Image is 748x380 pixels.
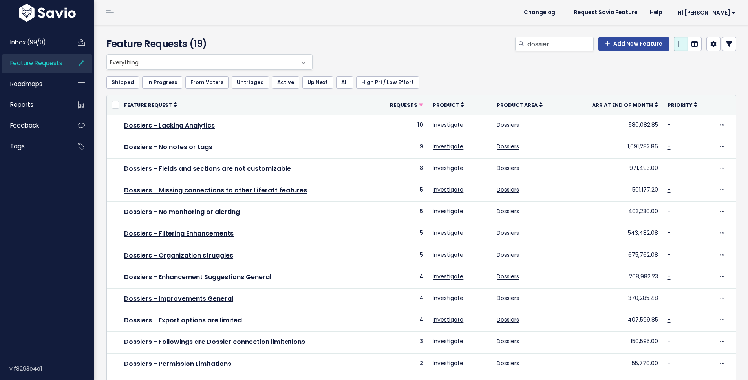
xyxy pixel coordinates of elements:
a: Feedback [2,117,65,135]
td: 8 [372,158,428,180]
a: Tags [2,137,65,155]
a: Dossiers [497,337,519,345]
a: Dossiers - Permission Limitations [124,359,231,368]
td: 5 [372,202,428,223]
a: Investigate [433,316,463,323]
a: Dossiers [497,272,519,280]
a: - [668,186,671,194]
a: - [668,316,671,323]
td: 268,982.23 [564,267,662,288]
a: - [668,359,671,367]
a: Investigate [433,337,463,345]
a: Dossiers [497,142,519,150]
a: - [668,294,671,302]
a: Dossiers [497,359,519,367]
a: Investigate [433,251,463,259]
a: Dossiers [497,229,519,237]
span: Product [433,102,459,108]
a: Dossiers [497,164,519,172]
a: - [668,207,671,215]
a: All [336,76,353,89]
a: Active [272,76,299,89]
div: v.f8293e4a1 [9,358,94,379]
a: In Progress [142,76,182,89]
a: High Pri / Low Effort [356,76,419,89]
a: Dossiers - Missing connections to other Liferaft features [124,186,307,195]
a: Investigate [433,272,463,280]
td: 55,770.00 [564,353,662,375]
a: Dossiers - Filtering Enhancements [124,229,234,238]
span: Reports [10,100,33,109]
a: Investigate [433,121,463,129]
a: Product Area [497,101,543,109]
a: Roadmaps [2,75,65,93]
a: Dossiers - No monitoring or alerting [124,207,240,216]
td: 580,082.85 [564,115,662,137]
img: logo-white.9d6f32f41409.svg [17,4,78,22]
a: Investigate [433,207,463,215]
span: Feature Requests [10,59,62,67]
a: Investigate [433,164,463,172]
td: 4 [372,289,428,310]
a: Inbox (99/0) [2,33,65,51]
td: 1,091,282.86 [564,137,662,158]
a: Dossiers [497,186,519,194]
a: Dossiers [497,316,519,323]
a: Dossiers - Improvements General [124,294,233,303]
a: Dossiers - No notes or tags [124,142,212,152]
a: Dossiers [497,294,519,302]
span: Priority [668,102,692,108]
a: Investigate [433,294,463,302]
a: Investigate [433,142,463,150]
a: Dossiers - Followings are Dossier connection limitations [124,337,305,346]
td: 2 [372,353,428,375]
a: Feature Requests [2,54,65,72]
a: From Voters [185,76,229,89]
span: Inbox (99/0) [10,38,46,46]
a: Dossiers [497,121,519,129]
a: Dossiers - Enhancement Suggestions General [124,272,271,281]
a: Dossiers - Organization struggles [124,251,233,260]
a: Request Savio Feature [568,7,644,18]
a: - [668,337,671,345]
a: Feature Request [124,101,177,109]
a: Investigate [433,186,463,194]
a: Help [644,7,668,18]
a: - [668,121,671,129]
span: Feature Request [124,102,172,108]
td: 5 [372,223,428,245]
a: Dossiers - Lacking Analytics [124,121,215,130]
a: Dossiers - Fields and sections are not customizable [124,164,291,173]
td: 4 [372,267,428,288]
a: - [668,272,671,280]
span: Feedback [10,121,39,130]
span: Hi [PERSON_NAME] [678,10,735,16]
a: Add New Feature [598,37,669,51]
a: Hi [PERSON_NAME] [668,7,742,19]
a: Dossiers [497,207,519,215]
td: 3 [372,332,428,353]
td: 5 [372,180,428,202]
span: Everything [107,55,296,69]
a: Investigate [433,359,463,367]
td: 543,482.08 [564,223,662,245]
input: Search features... [527,37,594,51]
a: - [668,142,671,150]
span: Changelog [524,10,555,15]
a: - [668,164,671,172]
span: Everything [106,54,313,70]
td: 9 [372,137,428,158]
td: 4 [372,310,428,332]
td: 403,230.00 [564,202,662,223]
a: Up Next [302,76,333,89]
td: 150,595.00 [564,332,662,353]
a: Dossiers - Export options are limited [124,316,242,325]
span: ARR at End of Month [592,102,653,108]
td: 10 [372,115,428,137]
a: Requests [390,101,423,109]
a: - [668,229,671,237]
td: 407,599.85 [564,310,662,332]
a: Priority [668,101,697,109]
span: Product Area [497,102,538,108]
a: - [668,251,671,259]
